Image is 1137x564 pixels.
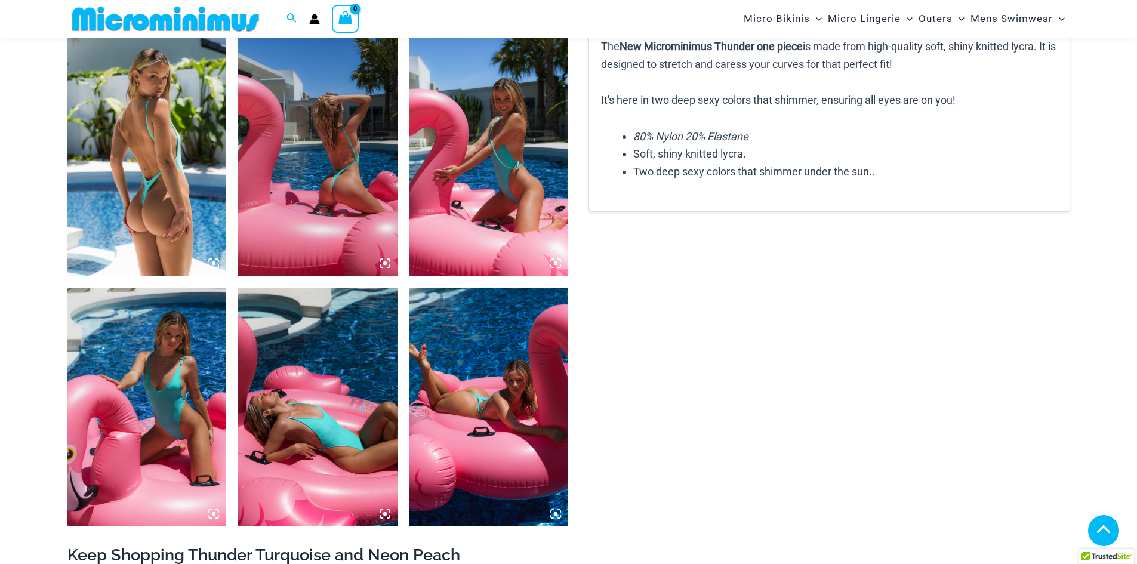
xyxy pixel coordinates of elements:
[409,37,569,276] img: Thunder Turquoise 8931 One Piece
[601,38,1057,109] p: The is made from high-quality soft, shiny knitted lycra. It is designed to stretch and caress you...
[828,4,901,34] span: Micro Lingerie
[67,5,264,32] img: MM SHOP LOGO FLAT
[633,145,1057,163] li: Soft, shiny knitted lycra.
[967,4,1068,34] a: Mens SwimwearMenu ToggleMenu Toggle
[1053,4,1065,34] span: Menu Toggle
[309,14,320,24] a: Account icon link
[238,37,398,276] img: Thunder Turquoise 8931 One Piece
[633,130,748,143] em: 80% Nylon 20% Elastane
[901,4,913,34] span: Menu Toggle
[238,288,398,526] img: Thunder Turquoise 8931 One Piece
[739,2,1070,36] nav: Site Navigation
[919,4,953,34] span: Outers
[332,5,359,32] a: View Shopping Cart, empty
[953,4,965,34] span: Menu Toggle
[810,4,822,34] span: Menu Toggle
[286,11,297,26] a: Search icon link
[825,4,916,34] a: Micro LingerieMenu ToggleMenu Toggle
[409,288,569,526] img: Thunder Turquoise 8931 One Piece
[67,288,227,526] img: Thunder Turquoise 8931 One Piece
[744,4,810,34] span: Micro Bikinis
[633,163,1057,181] li: Two deep sexy colors that shimmer under the sun..
[916,4,967,34] a: OutersMenu ToggleMenu Toggle
[970,4,1053,34] span: Mens Swimwear
[741,4,825,34] a: Micro BikinisMenu ToggleMenu Toggle
[620,40,803,53] b: New Microminimus Thunder one piece
[67,37,227,276] img: Thunder Turquoise 8931 One Piece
